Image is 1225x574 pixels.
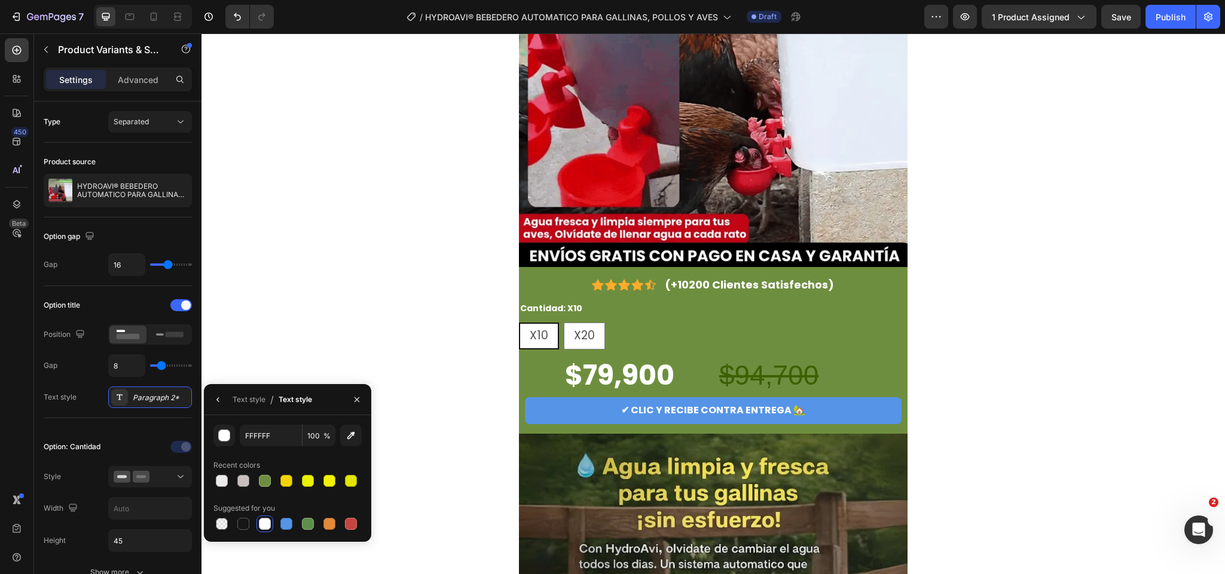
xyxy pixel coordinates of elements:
[118,73,158,86] p: Advanced
[109,254,145,275] input: Auto
[44,116,60,127] div: Type
[44,441,100,452] div: Option: Cantidad
[44,360,57,371] div: Gap
[58,42,160,57] p: Product Variants & Swatches
[44,156,96,167] div: Product source
[279,394,312,405] div: Text style
[201,33,1225,574] iframe: Design area
[240,425,302,446] input: Eg: FFFFFF
[9,219,29,228] div: Beta
[109,498,191,519] input: Auto
[420,11,423,23] span: /
[1156,11,1186,23] div: Publish
[44,229,97,245] div: Option gap
[48,179,72,202] img: product feature img
[992,11,1070,23] span: 1 product assigned
[1209,498,1218,507] span: 2
[233,394,265,405] div: Text style
[77,182,187,199] p: HYDROAVI® BEBEDERO AUTOMATICO PARA GALLINAS, POLLOS Y AVES [PERSON_NAME]
[78,10,84,24] p: 7
[133,392,189,403] div: Paragraph 2*
[1111,12,1131,22] span: Save
[323,364,700,391] button: <p>✔ CLIC Y RECIBE CONTRA ENTREGA 🏡</p>
[323,431,331,441] span: %
[44,392,77,403] div: Text style
[114,117,149,126] span: Separated
[44,535,66,546] div: Height
[372,294,393,310] span: X20
[329,323,507,361] h2: $79,900
[225,5,274,29] div: Undo/Redo
[44,300,80,311] div: Option title
[5,5,89,29] button: 7
[109,530,191,551] input: Auto
[425,11,718,23] span: HYDROAVI® BEBEDERO AUTOMATICO PARA GALLINAS, POLLOS Y AVES
[44,259,57,270] div: Gap
[317,266,382,284] legend: Cantidad: X10
[213,503,275,514] div: Suggested for you
[328,294,347,310] span: X10
[982,5,1096,29] button: 1 product assigned
[420,369,604,386] p: ✔ CLIC Y RECIBE CONTRA ENTREGA 🏡
[518,326,617,357] s: $94,700
[108,111,192,133] button: Separated
[270,392,274,407] span: /
[44,471,61,482] div: Style
[44,501,80,517] div: Width
[1101,5,1141,29] button: Save
[1184,515,1213,544] iframe: Intercom live chat
[759,11,777,22] span: Draft
[1145,5,1196,29] button: Publish
[109,355,145,376] input: Auto
[463,244,633,258] p: (+10200 Clientes Satisfechos)
[44,327,87,343] div: Position
[213,460,260,471] div: Recent colors
[59,73,93,86] p: Settings
[11,127,29,137] div: 450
